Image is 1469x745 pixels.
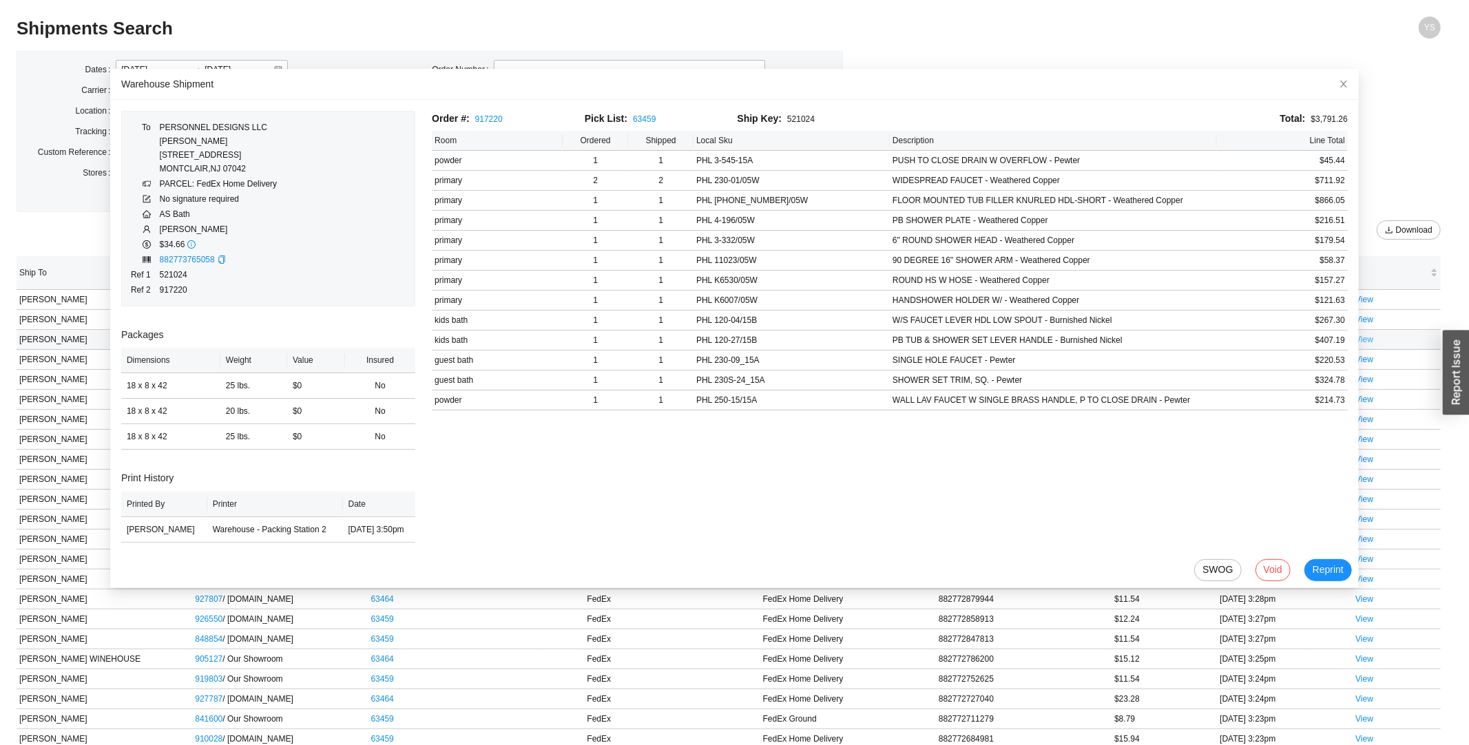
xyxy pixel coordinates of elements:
td: 1 [563,330,628,350]
span: Download [1396,223,1432,237]
td: [PERSON_NAME] [17,490,192,510]
button: Close [1329,69,1359,99]
div: 90 DEGREE 16" SHOWER ARM - Weathered Copper [893,253,1214,267]
td: [DATE] 3:25pm [1217,649,1305,669]
td: [PERSON_NAME] [17,430,192,450]
a: View [1355,315,1373,324]
td: $15.12 [1112,649,1217,669]
th: Shipped [628,131,694,151]
div: WIDESPREAD FAUCET - Weathered Copper [893,174,1214,187]
td: PARCEL: FedEx Home Delivery [159,176,278,191]
td: [PERSON_NAME] [17,589,192,609]
a: 841600 [195,714,222,724]
td: 2 [628,171,694,191]
td: 25 lbs. [220,373,287,399]
span: YS [1424,17,1435,39]
td: PHL 3-545-15A [694,151,890,171]
td: AS Bath [159,207,278,222]
label: Stores [83,163,116,182]
label: Order Number [432,60,494,79]
td: kids bath [432,330,563,350]
td: 882772847813 [936,629,1112,649]
span: Ship To [19,266,179,280]
td: 882772858913 [936,609,1112,629]
td: 1 [563,390,628,410]
a: 927807 [195,594,222,604]
a: 63459 [371,674,394,684]
td: Warehouse - Packing Station 2 [207,517,343,543]
a: 63459 [633,114,656,124]
div: PERSONNEL DESIGNS LLC [PERSON_NAME] [STREET_ADDRESS] MONTCLAIR , NJ 07042 [160,120,278,176]
td: primary [432,251,563,271]
td: FedEx [584,709,760,729]
input: From [121,63,189,76]
label: Tracking [75,122,116,141]
span: user [143,225,151,233]
td: Ref 1 [130,267,159,282]
td: [PERSON_NAME] [17,549,192,569]
td: $34.66 [159,237,278,252]
td: PHL 120-27/15B [694,330,890,350]
td: PHL 230S-24_15A [694,370,890,390]
a: 848854 [195,634,222,644]
td: $0 [287,373,345,399]
td: powder [432,390,563,410]
td: primary [432,271,563,291]
td: FedEx [584,609,760,629]
label: Carrier [81,81,116,100]
a: 905127 [195,654,222,664]
td: [PERSON_NAME] [17,669,192,689]
div: SHOWER SET TRIM, SQ. - Pewter [893,373,1214,387]
th: Printed By [121,492,207,517]
button: Void [1256,559,1291,581]
td: [DATE] 3:27pm [1217,629,1305,649]
td: primary [432,231,563,251]
td: $866.05 [1217,191,1348,211]
a: 63459 [371,714,394,724]
td: primary [432,171,563,191]
td: 18 x 8 x 42 [121,373,220,399]
td: primary [432,191,563,211]
a: 919803 [195,674,222,684]
td: 1 [563,251,628,271]
td: [PERSON_NAME] [17,350,192,370]
td: [PERSON_NAME] [17,390,192,410]
td: 1 [628,350,694,370]
td: 1 [563,191,628,211]
td: 20 lbs. [220,399,287,424]
td: $11.54 [1112,669,1217,689]
a: View [1355,674,1373,684]
th: Insured [345,348,415,373]
td: $214.73 [1217,390,1348,410]
td: No [345,373,415,399]
a: View [1355,474,1373,484]
span: form [143,195,151,203]
a: 927787 [195,694,222,704]
div: WALL LAV FAUCET W SINGLE BRASS HANDLE, P TO CLOSE DRAIN - Pewter [893,393,1214,407]
td: guest bath [432,370,563,390]
a: View [1355,375,1373,384]
td: PHL [PHONE_NUMBER]/05W [694,191,890,211]
td: $23.28 [1112,689,1217,709]
div: / Our Showroom [195,712,365,726]
div: 521024 [737,111,890,127]
td: [PERSON_NAME] [17,629,192,649]
th: Local Sku [694,131,890,151]
div: $3,791.26 [890,111,1348,127]
td: [DATE] 3:24pm [1217,689,1305,709]
h2: Shipments Search [17,17,1085,41]
a: 63459 [371,634,394,644]
div: SINGLE HOLE FAUCET - Pewter [893,353,1214,367]
th: undefined sortable [1353,256,1441,290]
a: View [1355,355,1373,364]
td: [PERSON_NAME] WINEHOUSE [17,649,192,669]
a: View [1355,534,1373,544]
div: PB SHOWER PLATE - Weathered Copper [893,213,1214,227]
td: $0 [287,424,345,450]
th: Dimensions [121,348,220,373]
td: 1 [563,370,628,390]
span: Pick List: [585,113,627,124]
div: / [DOMAIN_NAME] [195,632,365,646]
h3: Print History [121,470,415,486]
td: 1 [563,311,628,330]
